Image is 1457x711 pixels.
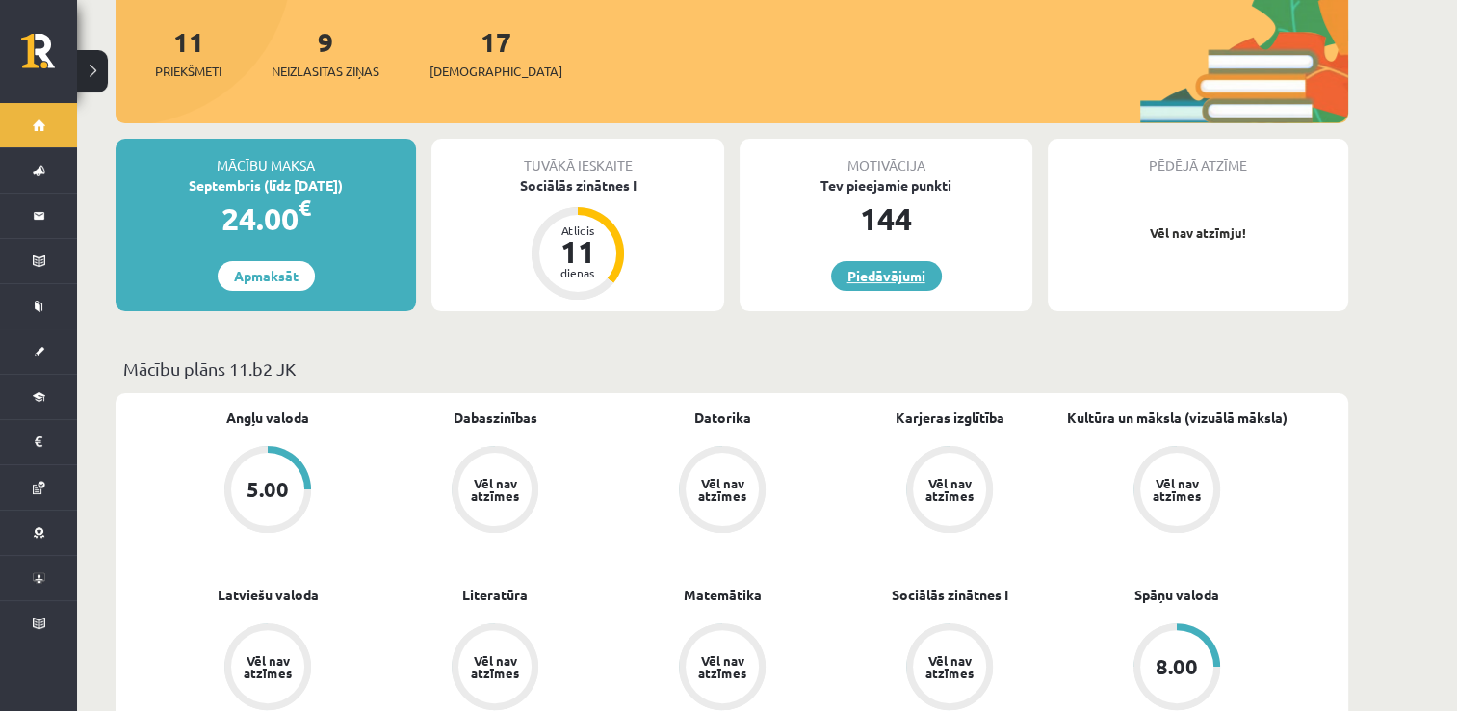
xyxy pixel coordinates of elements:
[836,446,1063,537] a: Vēl nav atzīmes
[154,446,381,537] a: 5.00
[549,236,607,267] div: 11
[1150,477,1204,502] div: Vēl nav atzīmes
[1048,139,1348,175] div: Pēdējā atzīme
[740,139,1032,175] div: Motivācija
[549,267,607,278] div: dienas
[21,34,77,82] a: Rīgas 1. Tālmācības vidusskola
[123,355,1340,382] p: Mācību plāns 11.b2 JK
[695,654,749,679] div: Vēl nav atzīmes
[1063,446,1290,537] a: Vēl nav atzīmes
[1156,656,1198,677] div: 8.00
[116,196,416,242] div: 24.00
[468,654,522,679] div: Vēl nav atzīmes
[454,408,537,428] a: Dabaszinības
[740,196,1032,242] div: 144
[1067,408,1288,428] a: Kultūra un māksla (vizuālā māksla)
[684,585,762,605] a: Matemātika
[694,408,751,428] a: Datorika
[155,24,221,81] a: 11Priekšmeti
[431,139,724,175] div: Tuvākā ieskaite
[923,654,976,679] div: Vēl nav atzīmes
[892,585,1008,605] a: Sociālās zinātnes I
[1134,585,1219,605] a: Spāņu valoda
[116,139,416,175] div: Mācību maksa
[429,24,562,81] a: 17[DEMOGRAPHIC_DATA]
[155,62,221,81] span: Priekšmeti
[695,477,749,502] div: Vēl nav atzīmes
[831,261,942,291] a: Piedāvājumi
[241,654,295,679] div: Vēl nav atzīmes
[740,175,1032,196] div: Tev pieejamie punkti
[226,408,309,428] a: Angļu valoda
[381,446,609,537] a: Vēl nav atzīmes
[247,479,289,500] div: 5.00
[468,477,522,502] div: Vēl nav atzīmes
[1057,224,1339,243] p: Vēl nav atzīmju!
[896,408,1004,428] a: Karjeras izglītība
[462,585,528,605] a: Literatūra
[218,585,319,605] a: Latviešu valoda
[609,446,836,537] a: Vēl nav atzīmes
[431,175,724,196] div: Sociālās zinātnes I
[429,62,562,81] span: [DEMOGRAPHIC_DATA]
[549,224,607,236] div: Atlicis
[272,24,379,81] a: 9Neizlasītās ziņas
[299,194,311,222] span: €
[272,62,379,81] span: Neizlasītās ziņas
[218,261,315,291] a: Apmaksāt
[116,175,416,196] div: Septembris (līdz [DATE])
[923,477,976,502] div: Vēl nav atzīmes
[431,175,724,303] a: Sociālās zinātnes I Atlicis 11 dienas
